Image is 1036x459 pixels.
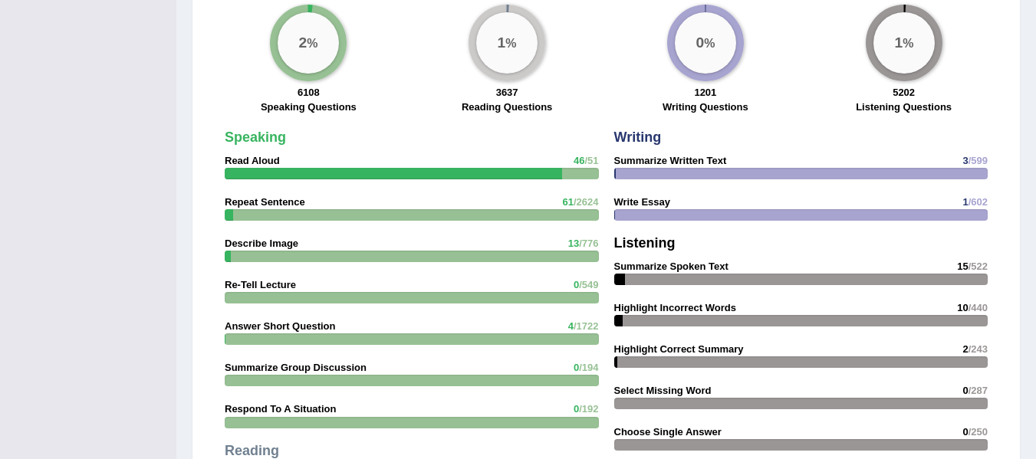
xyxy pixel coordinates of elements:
[498,34,506,51] big: 1
[299,34,308,51] big: 2
[962,196,968,208] span: 1
[962,155,968,166] span: 3
[579,279,598,290] span: /549
[614,426,722,438] strong: Choose Single Answer
[614,261,728,272] strong: Summarize Spoken Text
[696,34,704,51] big: 0
[614,302,736,313] strong: Highlight Incorrect Words
[894,34,903,51] big: 1
[962,343,968,355] span: 2
[969,302,988,313] span: /440
[574,155,584,166] span: 46
[969,343,988,355] span: /243
[663,100,748,114] label: Writing Questions
[496,87,518,98] strong: 3637
[574,403,579,415] span: 0
[579,238,598,249] span: /776
[614,235,676,251] strong: Listening
[225,155,280,166] strong: Read Aloud
[675,12,736,74] div: %
[893,87,915,98] strong: 5202
[225,279,296,290] strong: Re-Tell Lecture
[856,100,952,114] label: Listening Questions
[969,385,988,396] span: /287
[873,12,935,74] div: %
[225,320,335,332] strong: Answer Short Question
[568,320,574,332] span: 4
[957,261,968,272] span: 15
[579,403,598,415] span: /192
[614,385,712,396] strong: Select Missing Word
[225,362,367,373] strong: Summarize Group Discussion
[584,155,598,166] span: /51
[261,100,357,114] label: Speaking Questions
[969,426,988,438] span: /250
[614,196,670,208] strong: Write Essay
[225,403,336,415] strong: Respond To A Situation
[614,155,727,166] strong: Summarize Written Text
[614,343,744,355] strong: Highlight Correct Summary
[574,279,579,290] span: 0
[614,130,662,145] strong: Writing
[298,87,320,98] strong: 6108
[579,362,598,373] span: /194
[225,196,305,208] strong: Repeat Sentence
[562,196,573,208] span: 61
[574,362,579,373] span: 0
[969,155,988,166] span: /599
[574,196,599,208] span: /2624
[278,12,339,74] div: %
[225,238,298,249] strong: Describe Image
[962,385,968,396] span: 0
[568,238,579,249] span: 13
[694,87,716,98] strong: 1201
[574,320,599,332] span: /1722
[957,302,968,313] span: 10
[225,130,286,145] strong: Speaking
[962,426,968,438] span: 0
[969,196,988,208] span: /602
[476,12,538,74] div: %
[462,100,552,114] label: Reading Questions
[225,443,279,458] strong: Reading
[969,261,988,272] span: /522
